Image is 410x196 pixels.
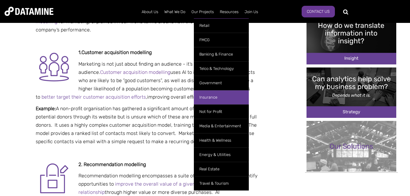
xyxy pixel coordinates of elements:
strong: Customer acquisition modelling [82,49,152,55]
img: How do we translate insights cover image [307,14,396,64]
a: Government [194,76,249,90]
strong: 2. Recommendation modelling [78,162,146,167]
img: Community icon [36,48,72,85]
a: What We Do [161,4,188,20]
span: analytical and [36,10,249,24]
a: Insurance [194,90,249,104]
img: Our Solutions [307,121,396,171]
a: Customer acquisition modelling [100,69,170,75]
a: predictive modelling [36,10,249,24]
a: Real Estate [194,162,249,176]
a: Retail [194,18,249,33]
span: , [42,94,147,100]
a: Travel & Tourism [194,176,249,191]
a: Media & Entertainment [194,119,249,133]
span: 1. [78,49,82,55]
a: Telco & Technology [194,61,249,76]
a: Our Projects [188,4,217,20]
a: Contact Us [302,6,335,17]
a: Join Us [241,4,261,20]
a: Not for Profit [194,104,249,119]
a: Banking & Finance [194,47,249,61]
a: improve the overall value of a given customer’s relationship [78,181,221,195]
a: Energy & Utilities [194,147,249,162]
a: About Us [139,4,161,20]
img: Can analytics solve my problem [307,67,396,118]
a: Resources [217,4,241,20]
strong: Example: [36,106,56,111]
a: Health & Wellness [194,133,249,147]
span: A non-profit organisation has gathered a significant amount of personal information on potential ... [36,106,257,145]
img: Datamine [5,7,53,16]
a: better target their customer acquisition efforts [42,94,146,100]
a: FMCG [194,33,249,47]
span: Marketing is not just about finding an audience - it’s about finding the right audience. uses AI ... [36,61,255,100]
